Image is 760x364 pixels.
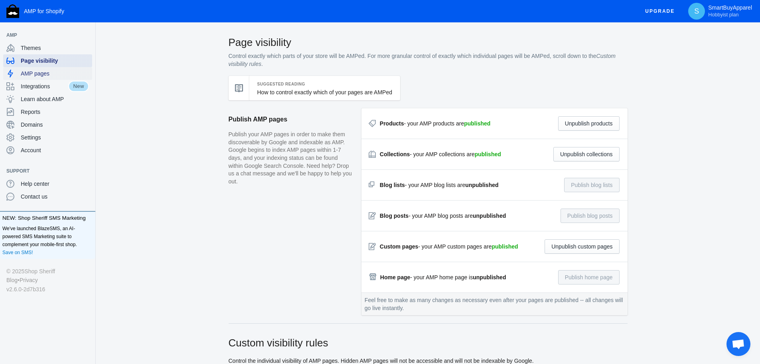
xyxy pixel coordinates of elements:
a: Contact us [3,190,92,203]
div: - your AMP blog lists are [380,181,499,189]
h2: Publish AMP pages [229,108,353,131]
span: Settings [21,133,89,141]
p: Publish your AMP pages in order to make them discoverable by Google and indexable as AMP. Google ... [229,131,353,185]
button: Add a sales channel [81,169,94,173]
span: S [693,7,701,15]
strong: Home page [380,274,410,280]
span: Support [6,167,81,175]
p: SmartBuyApparel [708,4,752,18]
div: v2.6.0-2d7b316 [6,285,89,294]
span: AMP [6,31,81,39]
span: New [68,81,89,92]
strong: Blog lists [380,182,405,188]
span: Reports [21,108,89,116]
button: Add a sales channel [81,34,94,37]
a: Account [3,144,92,157]
a: Page visibility [3,54,92,67]
a: Reports [3,105,92,118]
span: Hobbyist plan [708,12,738,18]
span: Learn about AMP [21,95,89,103]
div: - your AMP collections are [380,150,501,158]
span: Page visibility [21,57,89,65]
span: Upgrade [645,4,675,18]
div: - your AMP home page is [380,273,506,281]
div: Open chat [726,332,750,356]
a: Learn about AMP [3,93,92,105]
a: Settings [3,131,92,144]
a: Shop Sheriff [24,267,55,276]
div: Feel free to make as many changes as necessary even after your pages are published -- all changes... [361,292,628,315]
h5: Suggested Reading [257,80,393,88]
strong: published [475,151,501,157]
button: Unpublish collections [553,147,620,161]
div: © 2025 [6,267,89,276]
a: Themes [3,42,92,54]
strong: published [464,120,490,127]
strong: Blog posts [380,213,409,219]
span: Integrations [21,82,68,90]
a: Domains [3,118,92,131]
button: Unpublish products [558,116,620,131]
span: Account [21,146,89,154]
span: AMP for Shopify [24,8,64,14]
h2: Custom visibility rules [229,336,628,350]
a: Privacy [20,276,38,284]
button: Publish blog posts [561,209,620,223]
a: AMP pages [3,67,92,80]
span: Themes [21,44,89,52]
span: AMP pages [21,70,89,78]
div: - your AMP custom pages are [380,243,518,251]
span: Help center [21,180,89,188]
span: Domains [21,121,89,129]
div: - your AMP products are [380,119,491,127]
button: Unpublish custom pages [545,239,619,254]
button: Publish home page [558,270,620,284]
div: • [6,276,89,284]
i: Custom visibility rules [229,53,616,67]
div: - your AMP blog posts are [380,212,506,220]
a: IntegrationsNew [3,80,92,93]
h2: Page visibility [229,35,628,50]
strong: unpublished [473,213,506,219]
strong: published [492,243,518,250]
a: Save on SMS! [2,249,33,257]
a: Blog [6,276,18,284]
strong: Collections [380,151,410,157]
p: Control exactly which parts of your store will be AMPed. For more granular control of exactly whi... [229,52,628,68]
button: Upgrade [639,4,681,19]
strong: unpublished [465,182,498,188]
a: How to control exactly which of your pages are AMPed [257,89,393,95]
button: Publish blog lists [564,178,619,192]
strong: unpublished [473,274,506,280]
span: Contact us [21,193,89,201]
strong: Products [380,120,404,127]
img: Shop Sheriff Logo [6,4,19,18]
strong: Custom pages [380,243,418,250]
